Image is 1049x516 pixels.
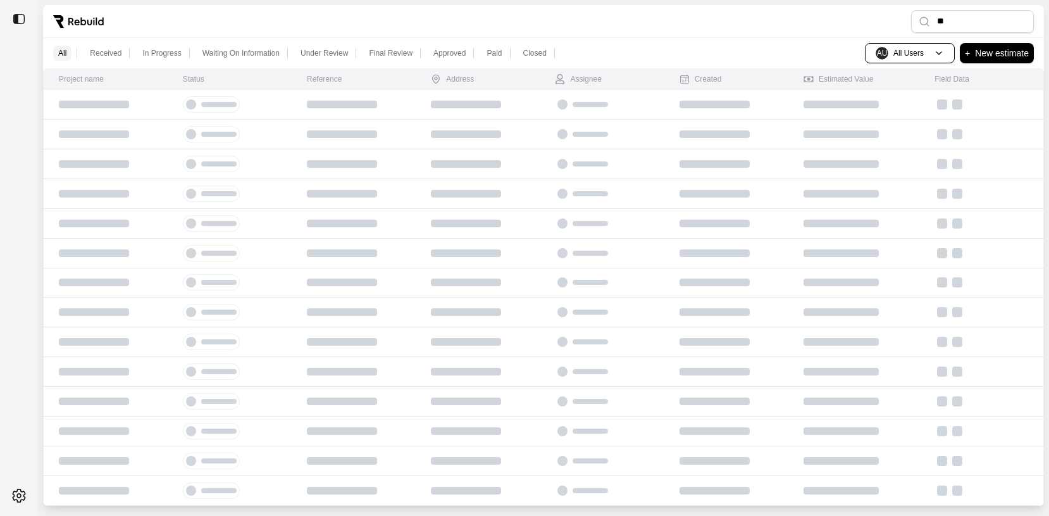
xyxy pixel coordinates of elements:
[142,48,181,58] p: In Progress
[523,48,547,58] p: Closed
[680,74,722,84] div: Created
[59,74,104,84] div: Project name
[893,48,924,58] p: All Users
[183,74,204,84] div: Status
[53,15,104,28] img: Rebuild
[58,48,66,58] p: All
[555,74,601,84] div: Assignee
[301,48,348,58] p: Under Review
[307,74,342,84] div: Reference
[934,74,969,84] div: Field Data
[90,48,121,58] p: Received
[865,43,955,63] button: AUAll Users
[487,48,502,58] p: Paid
[975,46,1029,61] p: New estimate
[431,74,474,84] div: Address
[965,46,970,61] p: +
[804,74,874,84] div: Estimated Value
[876,47,888,60] span: AU
[202,48,280,58] p: Waiting On Information
[369,48,413,58] p: Final Review
[433,48,466,58] p: Approved
[960,43,1034,63] button: +New estimate
[13,13,25,25] img: toggle sidebar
